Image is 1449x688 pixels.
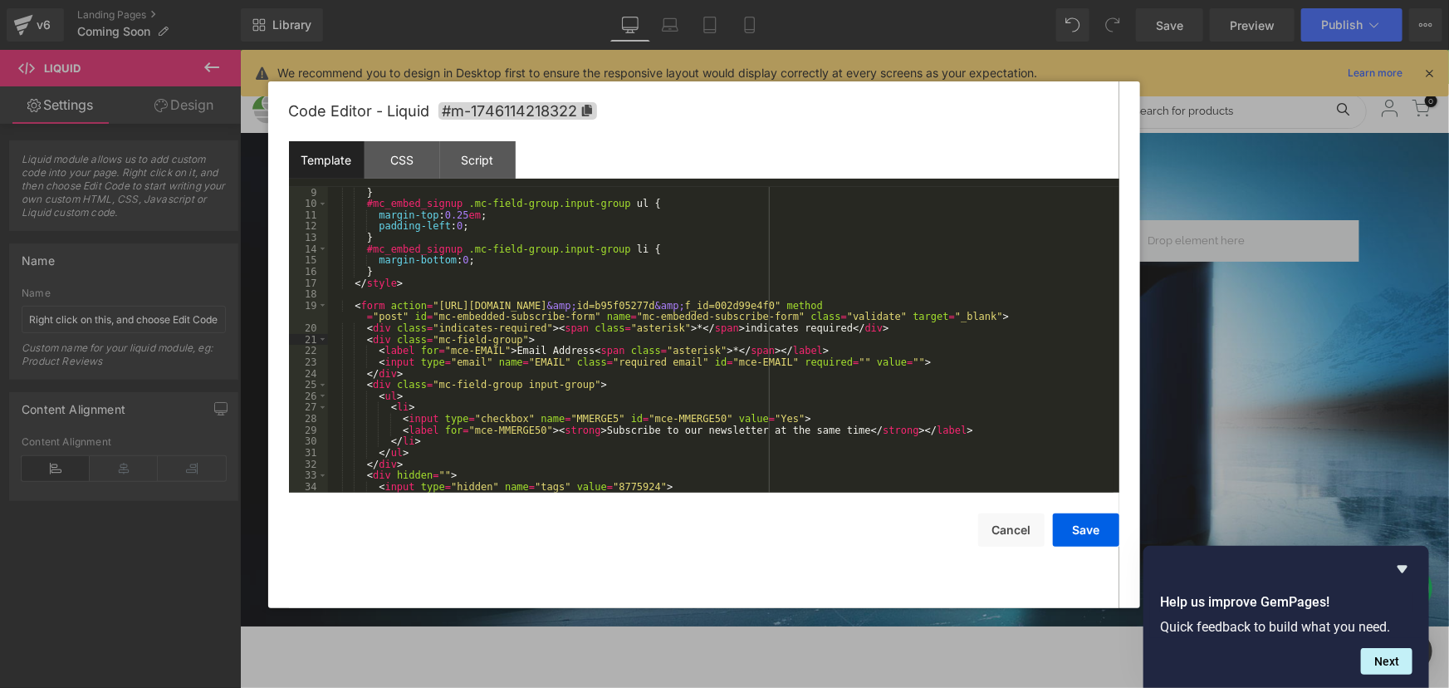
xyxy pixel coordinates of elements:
[289,300,328,322] div: 19
[978,514,1045,547] button: Cancel
[289,401,328,413] div: 27
[438,102,597,120] span: Click to copy
[289,469,328,481] div: 33
[289,391,328,402] div: 26
[95,200,237,227] p: New product
[289,334,328,346] div: 21
[1393,559,1412,579] button: Hide survey
[1361,648,1412,675] button: Next question
[289,187,328,199] div: 9
[289,425,328,436] div: 29
[289,288,328,300] div: 18
[289,322,328,334] div: 20
[90,253,522,332] strong: cold-weather performance
[289,266,328,278] div: 16
[289,356,328,368] div: 23
[90,349,561,427] h1: Sign up now to get first access to our all-new intelligent dehumidification designed for cold env...
[289,481,328,493] div: 34
[289,278,328,289] div: 17
[289,379,328,391] div: 25
[289,345,328,356] div: 22
[1160,559,1412,675] div: Help us improve GemPages!
[289,254,328,266] div: 15
[289,368,328,380] div: 24
[289,435,328,447] div: 30
[289,459,328,470] div: 32
[1053,514,1119,547] button: Save
[289,447,328,459] div: 31
[289,243,328,255] div: 14
[289,141,365,179] div: Template
[289,209,328,221] div: 11
[1160,619,1412,635] p: Quick feedback to build what you need.
[289,198,328,209] div: 10
[289,220,328,232] div: 12
[365,141,440,179] div: CSS
[289,413,328,425] div: 28
[440,141,516,179] div: Script
[1160,592,1412,612] h2: Help us improve GemPages!
[90,253,619,332] h1: The next-generation of is coming...
[289,232,328,243] div: 13
[289,102,430,120] span: Code Editor - Liquid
